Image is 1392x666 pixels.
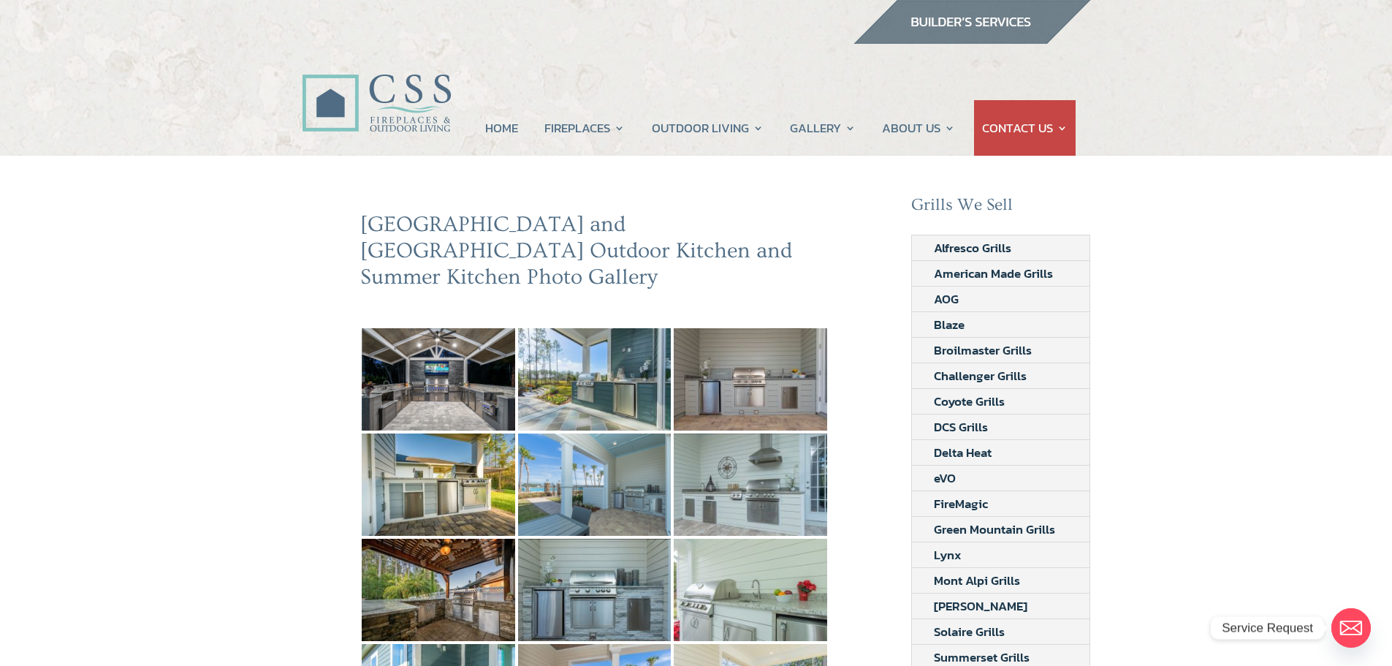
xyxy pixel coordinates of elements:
a: Green Mountain Grills [912,517,1077,542]
img: 4 [518,434,672,536]
img: 5 [674,434,827,536]
a: builder services construction supply [853,30,1091,49]
a: Lynx [912,542,984,567]
img: 2 [674,328,827,431]
a: Coyote Grills [912,389,1027,414]
a: OUTDOOR LIVING [652,100,764,156]
h2: Grills We Sell [911,195,1091,223]
img: CSS Fireplaces & Outdoor Living (Formerly Construction Solutions & Supply)- Jacksonville Ormond B... [302,34,451,140]
a: Broilmaster Grills [912,338,1054,363]
a: HOME [485,100,518,156]
img: 6 [362,539,515,641]
a: ABOUT US [882,100,955,156]
a: eVO [912,466,978,491]
img: 7 [518,539,672,641]
a: FIREPLACES [544,100,625,156]
h2: [GEOGRAPHIC_DATA] and [GEOGRAPHIC_DATA] Outdoor Kitchen and Summer Kitchen Photo Gallery [360,211,829,298]
a: Delta Heat [912,440,1013,465]
img: 1 [518,328,672,431]
a: FireMagic [912,491,1010,516]
a: Solaire Grills [912,619,1027,644]
a: [PERSON_NAME] [912,594,1049,618]
a: Blaze [912,312,986,337]
a: GALLERY [790,100,856,156]
a: Alfresco Grills [912,235,1033,260]
a: Challenger Grills [912,363,1049,388]
a: Mont Alpi Grills [912,568,1042,593]
img: 3 [362,434,515,536]
a: CONTACT US [982,100,1068,156]
a: Email [1331,608,1371,648]
a: AOG [912,287,981,311]
img: 8 [674,539,827,641]
img: 30 [362,328,515,431]
a: American Made Grills [912,261,1075,286]
a: DCS Grills [912,415,1010,439]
